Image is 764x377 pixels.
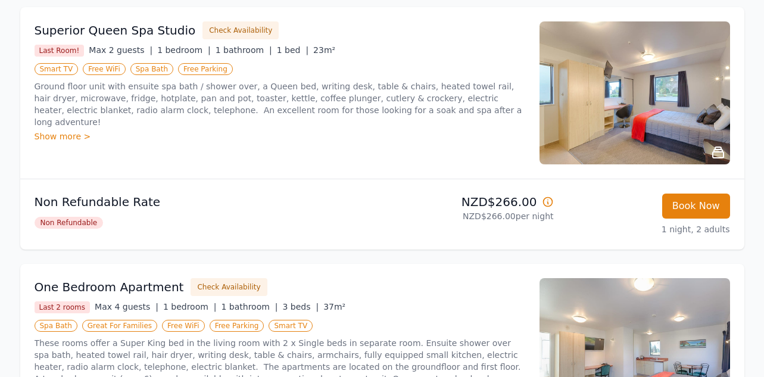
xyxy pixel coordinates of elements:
[35,279,184,295] h3: One Bedroom Apartment
[202,21,279,39] button: Check Availability
[387,194,554,210] p: NZD$266.00
[269,320,313,332] span: Smart TV
[662,194,730,219] button: Book Now
[35,320,77,332] span: Spa Bath
[221,302,277,311] span: 1 bathroom |
[178,63,233,75] span: Free Parking
[35,194,378,210] p: Non Refundable Rate
[35,63,79,75] span: Smart TV
[277,45,308,55] span: 1 bed |
[210,320,264,332] span: Free Parking
[95,302,158,311] span: Max 4 guests |
[387,210,554,222] p: NZD$266.00 per night
[83,63,126,75] span: Free WiFi
[35,80,525,128] p: Ground floor unit with ensuite spa bath / shower over, a Queen bed, writing desk, table & chairs,...
[563,223,730,235] p: 1 night, 2 adults
[191,278,267,296] button: Check Availability
[323,302,345,311] span: 37m²
[216,45,272,55] span: 1 bathroom |
[163,302,217,311] span: 1 bedroom |
[89,45,152,55] span: Max 2 guests |
[35,22,196,39] h3: Superior Queen Spa Studio
[157,45,211,55] span: 1 bedroom |
[82,320,157,332] span: Great For Families
[35,45,85,57] span: Last Room!
[35,217,104,229] span: Non Refundable
[162,320,205,332] span: Free WiFi
[35,130,525,142] div: Show more >
[313,45,335,55] span: 23m²
[35,301,91,313] span: Last 2 rooms
[130,63,173,75] span: Spa Bath
[283,302,319,311] span: 3 beds |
